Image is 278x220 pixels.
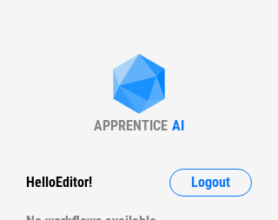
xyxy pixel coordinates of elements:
[191,176,230,190] span: Logout
[104,54,174,117] img: Apprentice AI
[94,117,168,134] div: APPRENTICE
[172,117,184,134] div: AI
[26,169,92,197] div: Hello Editor !
[169,169,252,197] button: Logout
